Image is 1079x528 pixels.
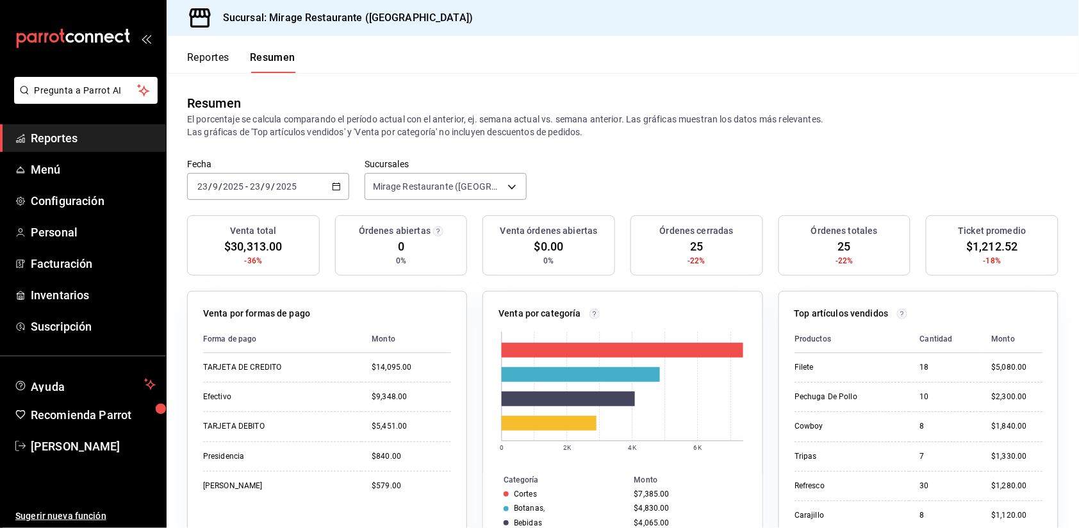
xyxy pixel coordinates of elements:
button: Reportes [187,51,229,73]
span: Pregunta a Parrot AI [35,84,138,97]
th: Monto [361,326,451,353]
div: Pechuga De Pollo [795,392,900,402]
div: Cowboy [795,421,900,432]
div: Refresco [795,481,900,491]
span: 0% [396,255,406,267]
h3: Ticket promedio [959,224,1026,238]
span: / [272,181,276,192]
div: $840.00 [372,451,451,462]
div: $4,065.00 [634,518,742,527]
div: 10 [919,392,971,402]
th: Cantidad [909,326,981,353]
div: Cortes [514,490,537,499]
text: 4K [629,444,637,451]
div: $2,300.00 [991,392,1042,402]
div: $1,120.00 [991,510,1042,521]
text: 6K [694,444,702,451]
div: Tripas [795,451,900,462]
h3: Órdenes abiertas [359,224,431,238]
span: 25 [838,238,851,255]
p: Venta por formas de pago [203,307,310,320]
h3: Órdenes totales [811,224,878,238]
text: 0 [500,444,504,451]
span: 25 [690,238,703,255]
div: Efectivo [203,392,331,402]
div: 18 [919,362,971,373]
div: 7 [919,451,971,462]
div: TARJETA DEBITO [203,421,331,432]
span: Menú [31,161,156,178]
span: -18% [984,255,1001,267]
a: Pregunta a Parrot AI [9,93,158,106]
input: -- [212,181,218,192]
div: Filete [795,362,900,373]
span: $30,313.00 [224,238,282,255]
h3: Sucursal: Mirage Restaurante ([GEOGRAPHIC_DATA]) [213,10,473,26]
div: [PERSON_NAME] [203,481,331,491]
div: $1,280.00 [991,481,1042,491]
div: $9,348.00 [372,392,451,402]
span: -22% [836,255,853,267]
p: Venta por categoría [498,307,581,320]
span: Suscripción [31,318,156,335]
span: [PERSON_NAME] [31,438,156,455]
span: 0 [398,238,404,255]
input: ---- [276,181,297,192]
label: Sucursales [365,160,527,169]
input: -- [249,181,261,192]
span: $1,212.52 [967,238,1018,255]
h3: Venta órdenes abiertas [500,224,598,238]
div: $5,080.00 [991,362,1042,373]
h3: Órdenes cerradas [660,224,734,238]
div: Resumen [187,94,241,113]
p: El porcentaje se calcula comparando el período actual con el anterior, ej. semana actual vs. sema... [187,113,1058,138]
span: / [208,181,212,192]
span: Facturación [31,255,156,272]
div: $1,840.00 [991,421,1042,432]
div: $1,330.00 [991,451,1042,462]
th: Forma de pago [203,326,361,353]
span: - [245,181,248,192]
input: ---- [222,181,244,192]
th: Monto [981,326,1042,353]
div: Botanas, [514,504,545,513]
span: $0.00 [534,238,564,255]
span: Reportes [31,129,156,147]
div: Carajillo [795,510,900,521]
div: 30 [919,481,971,491]
text: 2K [563,444,572,451]
div: TARJETA DE CREDITO [203,362,331,373]
th: Categoría [483,473,629,487]
label: Fecha [187,160,349,169]
span: / [218,181,222,192]
input: -- [265,181,272,192]
div: 8 [919,510,971,521]
th: Monto [629,473,762,487]
span: / [261,181,265,192]
th: Productos [795,326,910,353]
input: -- [197,181,208,192]
div: $5,451.00 [372,421,451,432]
div: 8 [919,421,971,432]
div: $14,095.00 [372,362,451,373]
div: navigation tabs [187,51,295,73]
button: Pregunta a Parrot AI [14,77,158,104]
span: -36% [245,255,263,267]
span: Recomienda Parrot [31,406,156,424]
span: Sugerir nueva función [15,509,156,523]
div: Bebidas [514,518,542,527]
div: $579.00 [372,481,451,491]
span: Configuración [31,192,156,210]
button: open_drawer_menu [141,33,151,44]
span: Mirage Restaurante ([GEOGRAPHIC_DATA]) [373,180,503,193]
span: Personal [31,224,156,241]
div: Presidencia [203,451,331,462]
button: Resumen [250,51,295,73]
p: Top artículos vendidos [795,307,889,320]
h3: Venta total [230,224,276,238]
span: Inventarios [31,286,156,304]
span: 0% [544,255,554,267]
span: Ayuda [31,377,139,392]
div: $7,385.00 [634,490,742,499]
span: -22% [688,255,706,267]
